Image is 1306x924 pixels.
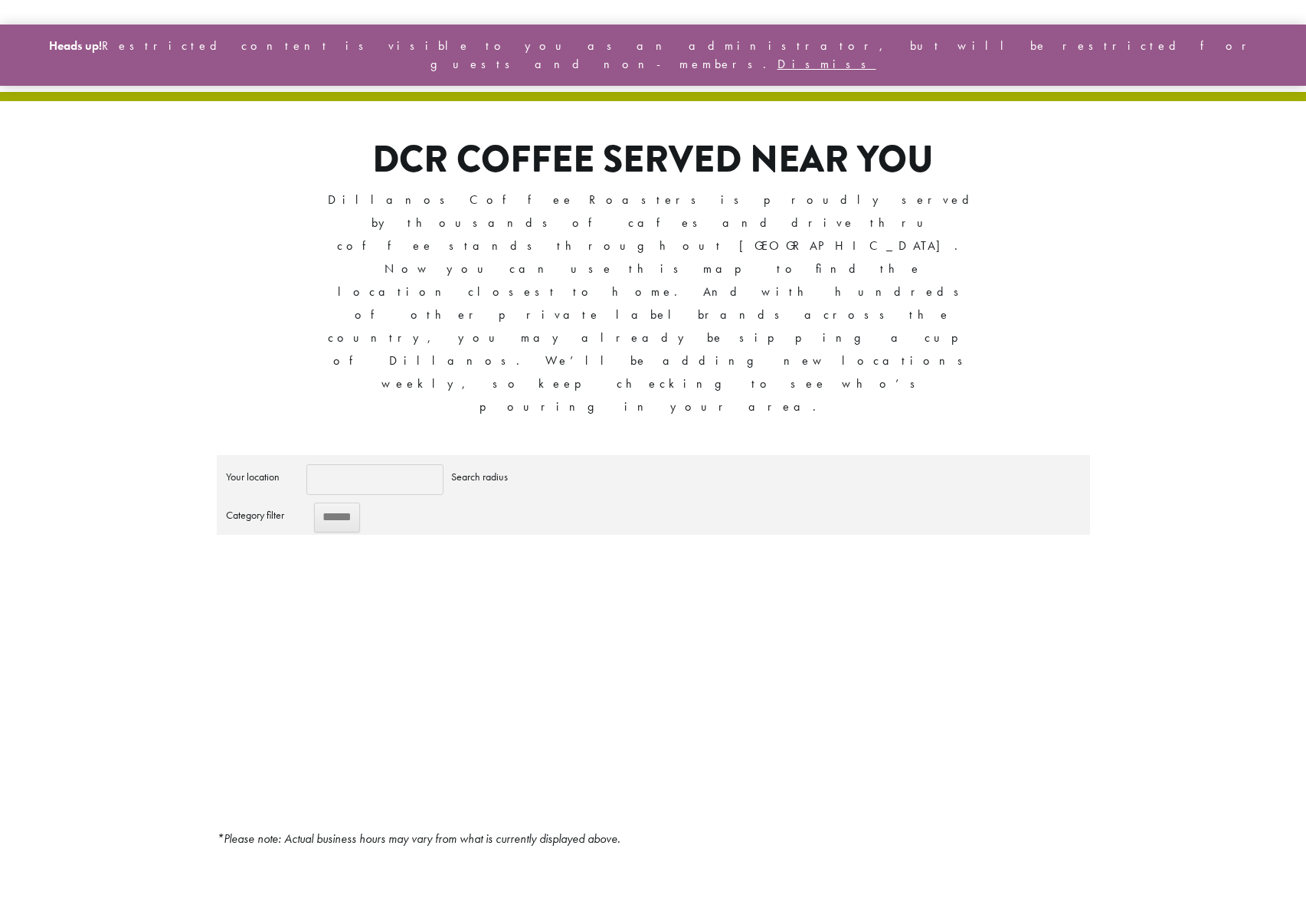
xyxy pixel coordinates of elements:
[326,188,980,419] p: Dillanos Coffee Roasters is proudly served by thousands of cafes and drive thru coffee stands thr...
[451,464,524,489] label: Search radius
[49,38,102,54] strong: Heads up!
[326,138,980,182] h1: DCR COFFEE SERVED NEAR YOU
[226,503,299,527] label: Category filter
[777,56,876,72] a: Dismiss
[217,831,620,847] em: *Please note: Actual business hours may vary from what is currently displayed above.
[226,464,299,489] label: Your location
